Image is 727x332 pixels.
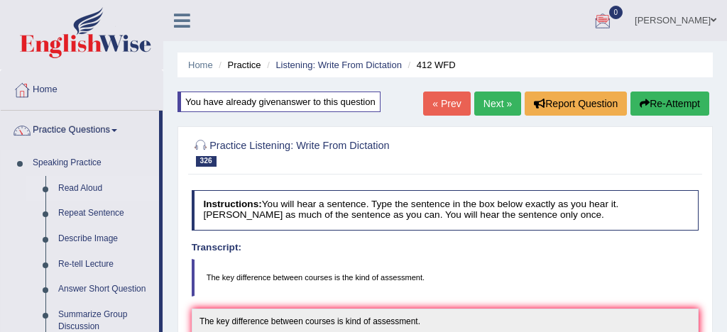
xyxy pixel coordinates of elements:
a: Read Aloud [52,176,159,201]
h4: You will hear a sentence. Type the sentence in the box below exactly as you hear it. [PERSON_NAME... [192,190,699,231]
a: Practice Questions [1,111,159,146]
a: « Prev [423,92,470,116]
a: Re-tell Lecture [52,252,159,277]
a: Repeat Sentence [52,201,159,226]
button: Report Question [525,92,627,116]
span: 326 [196,156,217,167]
div: You have already given answer to this question [177,92,381,112]
a: Home [1,70,163,106]
h2: Practice Listening: Write From Dictation [192,137,506,167]
a: Answer Short Question [52,277,159,302]
a: Describe Image [52,226,159,252]
blockquote: The key difference between courses is the kind of assessment. [192,259,699,296]
a: Speaking Practice [26,150,159,176]
span: 0 [609,6,623,19]
li: 412 WFD [405,58,456,72]
li: Practice [215,58,261,72]
a: Home [188,60,213,70]
h4: Transcript: [192,243,699,253]
b: Instructions: [203,199,261,209]
a: Next » [474,92,521,116]
button: Re-Attempt [630,92,709,116]
a: Listening: Write From Dictation [275,60,402,70]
